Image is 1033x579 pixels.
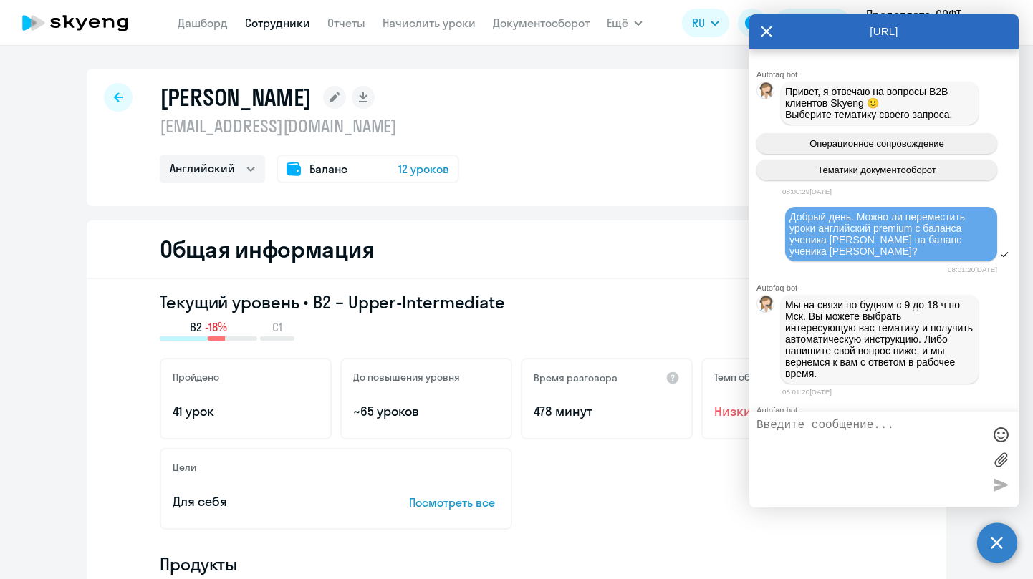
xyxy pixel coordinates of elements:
[714,371,784,384] h5: Темп обучения
[789,211,968,257] span: Добрый день. Можно ли переместить уроки английский premium с баланса ученика [PERSON_NAME] на бал...
[160,235,374,263] h2: Общая информация
[607,9,643,37] button: Ещё
[383,16,476,30] a: Начислить уроки
[782,388,832,396] time: 08:01:20[DATE]
[160,553,873,575] h4: Продукты
[809,138,944,149] span: Операционное сопровождение
[692,14,705,31] span: RU
[775,9,850,37] button: Балансbalance
[682,9,729,37] button: RU
[756,283,1019,292] div: Autofaq bot
[757,82,775,103] img: bot avatar
[859,6,1021,40] button: Предоплата, СОФТ-СЕРВИС, ООО
[493,16,590,30] a: Документооборот
[353,402,499,421] p: ~65 уроков
[866,6,999,40] p: Предоплата, СОФТ-СЕРВИС, ООО
[190,319,202,335] span: B2
[990,449,1012,470] label: Лимит 10 файлов
[782,188,832,195] time: 08:00:29[DATE]
[173,402,319,421] p: 41 урок
[205,319,227,335] span: -18%
[534,402,680,421] p: 478 минут
[534,371,618,384] h5: Время разговора
[309,160,347,177] span: Баланс
[817,165,936,175] span: Тематики документооборот
[160,83,312,112] h1: [PERSON_NAME]
[173,371,219,384] h5: Пройдено
[409,494,499,511] p: Посмотреть все
[327,16,365,30] a: Отчеты
[756,133,997,154] button: Операционное сопровождение
[714,402,860,421] span: Низкий
[785,299,976,379] span: Мы на связи по будням с 9 до 18 ч по Мск. Вы можете выбрать интересующую вас тематику и получить ...
[756,406,1019,414] div: Autofaq bot
[756,70,1019,79] div: Autofaq bot
[756,160,997,180] button: Тематики документооборот
[353,371,460,384] h5: До повышения уровня
[160,115,459,137] p: [EMAIL_ADDRESS][DOMAIN_NAME]
[178,16,228,30] a: Дашборд
[173,492,365,511] p: Для себя
[398,160,449,177] span: 12 уроков
[245,16,310,30] a: Сотрудники
[607,14,628,31] span: Ещё
[948,266,997,273] time: 08:01:20[DATE]
[272,319,282,335] span: C1
[160,291,873,313] h3: Текущий уровень • B2 – Upper-Intermediate
[173,461,196,474] h5: Цели
[757,296,775,316] img: bot avatar
[785,86,953,120] span: Привет, я отвечаю на вопросы B2B клиентов Skyeng 🙂 Выберите тематику своего запроса.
